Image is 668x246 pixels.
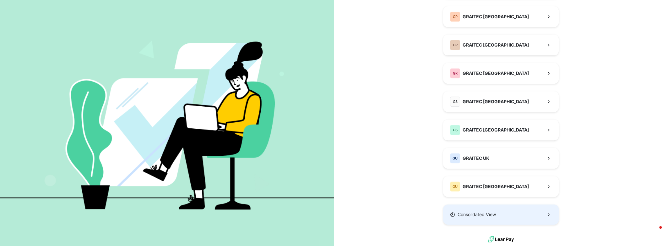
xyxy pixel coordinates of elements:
[443,35,559,55] button: GPGRAITEC [GEOGRAPHIC_DATA]
[450,12,460,22] div: GP
[463,70,529,76] span: GRAITEC [GEOGRAPHIC_DATA]
[443,176,559,197] button: GUGRAITEC [GEOGRAPHIC_DATA]
[463,14,529,20] span: GRAITEC [GEOGRAPHIC_DATA]
[443,63,559,84] button: GRGRAITEC [GEOGRAPHIC_DATA]
[450,40,460,50] div: GP
[450,153,460,163] div: GU
[450,97,460,107] div: GS
[463,155,489,161] span: GRAITEC UK
[647,225,662,240] iframe: Intercom live chat
[463,98,529,105] span: GRAITEC [GEOGRAPHIC_DATA]
[443,91,559,112] button: GSGRAITEC [GEOGRAPHIC_DATA]
[463,183,529,190] span: GRAITEC [GEOGRAPHIC_DATA]
[458,211,496,218] span: Consolidated View
[450,68,460,78] div: GR
[450,182,460,192] div: GU
[463,127,529,133] span: GRAITEC [GEOGRAPHIC_DATA]
[463,42,529,48] span: GRAITEC [GEOGRAPHIC_DATA]
[443,204,559,225] button: Consolidated View
[450,125,460,135] div: GS
[488,235,514,244] img: logo
[443,6,559,27] button: GPGRAITEC [GEOGRAPHIC_DATA]
[443,120,559,140] button: GSGRAITEC [GEOGRAPHIC_DATA]
[443,148,559,169] button: GUGRAITEC UK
